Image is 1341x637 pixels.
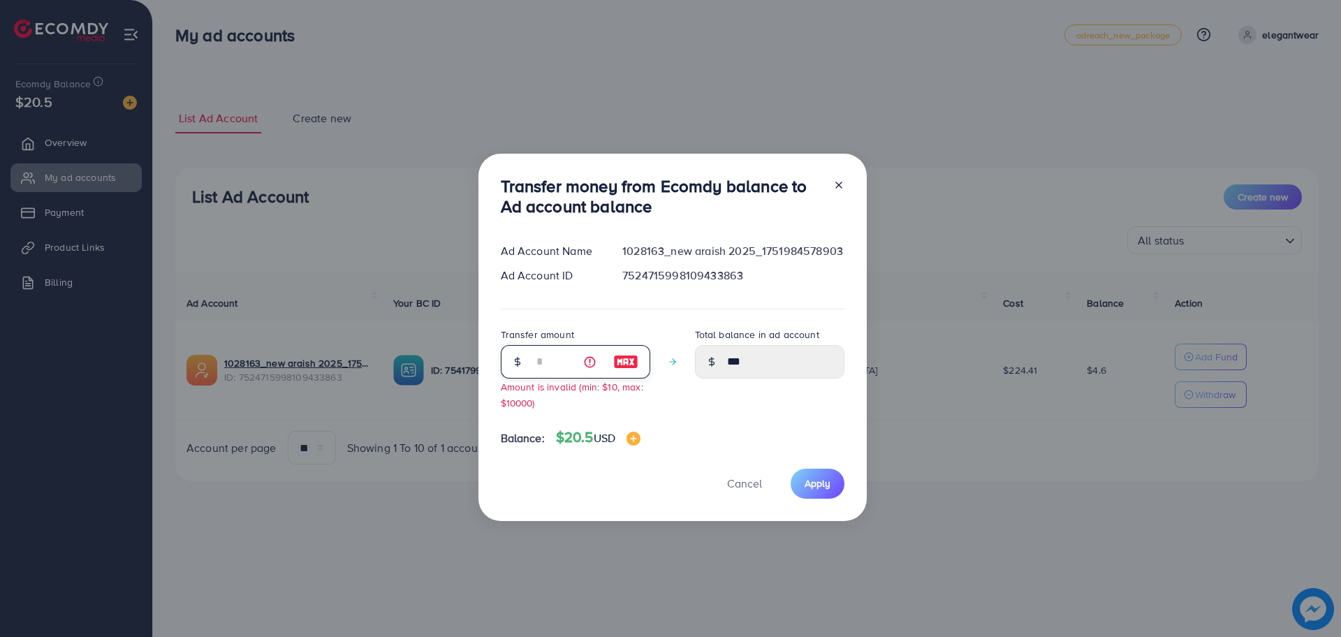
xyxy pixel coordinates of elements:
button: Apply [791,469,844,499]
span: Balance: [501,430,545,446]
img: image [613,353,638,370]
h4: $20.5 [556,429,640,446]
span: Apply [805,476,830,490]
div: 1028163_new araish 2025_1751984578903 [611,243,855,259]
span: USD [594,430,615,446]
small: Amount is invalid (min: $10, max: $10000) [501,380,643,409]
h3: Transfer money from Ecomdy balance to Ad account balance [501,176,822,217]
label: Total balance in ad account [695,328,819,342]
div: 7524715998109433863 [611,268,855,284]
span: Cancel [727,476,762,491]
label: Transfer amount [501,328,574,342]
img: image [626,432,640,446]
button: Cancel [710,469,779,499]
div: Ad Account ID [490,268,612,284]
div: Ad Account Name [490,243,612,259]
